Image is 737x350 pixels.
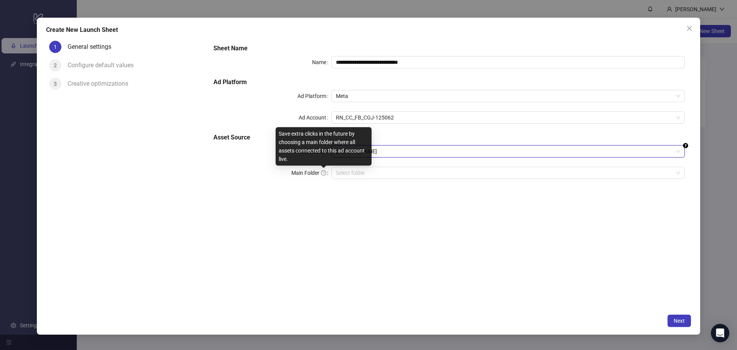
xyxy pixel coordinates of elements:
[336,146,680,157] span: Frame.io
[213,133,685,142] h5: Asset Source
[674,318,685,324] span: Next
[46,25,691,35] div: Create New Launch Sheet
[336,90,680,102] span: Meta
[291,167,331,179] label: Main Folder
[54,62,57,68] span: 2
[682,142,689,149] div: Tooltip anchor
[686,25,692,32] span: close
[213,78,685,87] h5: Ad Platform
[312,56,331,68] label: Name
[336,112,680,123] span: RN_CC_FB_CGJ-125062
[711,324,729,342] div: Open Intercom Messenger
[68,59,140,71] div: Configure default values
[54,44,57,50] span: 1
[54,81,57,87] span: 3
[331,56,685,68] input: Name
[68,41,117,53] div: General settings
[668,315,691,327] button: Next
[299,111,331,124] label: Ad Account
[68,78,134,90] div: Creative optimizations
[276,127,372,166] div: Save extra clicks in the future by choosing a main folder where all assets connected to this ad a...
[297,90,331,102] label: Ad Platform
[683,22,696,35] button: Close
[321,170,326,176] span: question-circle
[213,44,685,53] h5: Sheet Name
